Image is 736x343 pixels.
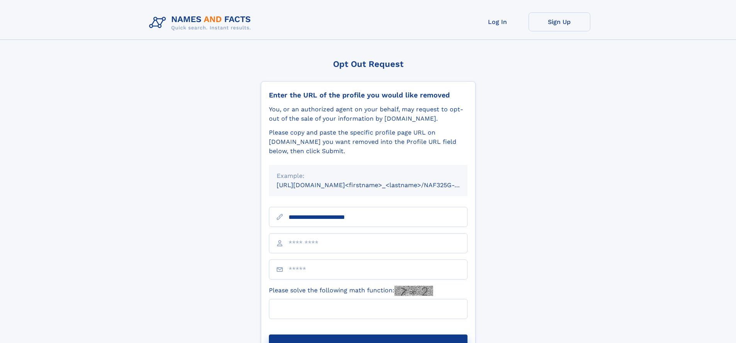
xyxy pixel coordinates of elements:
small: [URL][DOMAIN_NAME]<firstname>_<lastname>/NAF325G-xxxxxxxx [277,181,482,189]
div: Please copy and paste the specific profile page URL on [DOMAIN_NAME] you want removed into the Pr... [269,128,467,156]
a: Log In [467,12,529,31]
div: Example: [277,171,460,181]
div: Opt Out Request [261,59,476,69]
a: Sign Up [529,12,590,31]
div: You, or an authorized agent on your behalf, may request to opt-out of the sale of your informatio... [269,105,467,123]
label: Please solve the following math function: [269,286,433,296]
img: Logo Names and Facts [146,12,257,33]
div: Enter the URL of the profile you would like removed [269,91,467,99]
